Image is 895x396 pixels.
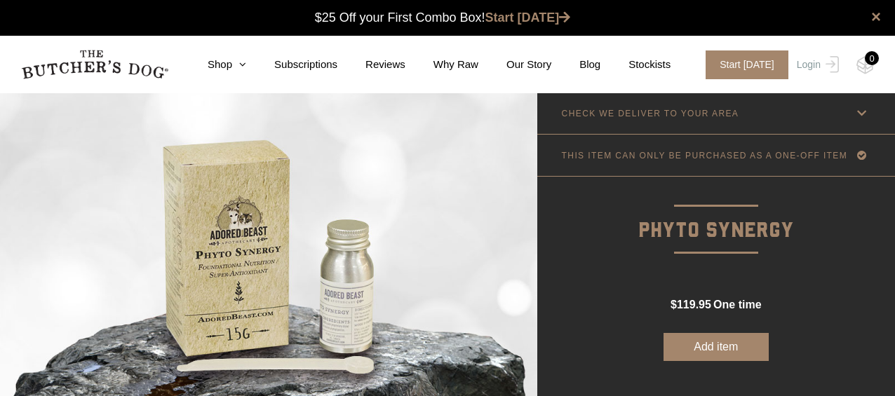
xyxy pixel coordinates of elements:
[537,177,895,247] p: Phyto Synergy
[706,50,788,79] span: Start [DATE]
[856,56,874,74] img: TBD_Cart-Empty.png
[865,51,879,65] div: 0
[562,151,848,161] p: THIS ITEM CAN ONLY BE PURCHASED AS A ONE-OFF ITEM
[664,333,769,361] button: Add item
[793,50,839,79] a: Login
[713,299,761,310] span: one time
[871,8,881,25] a: close
[478,57,551,73] a: Our Story
[246,57,337,73] a: Subscriptions
[405,57,478,73] a: Why Raw
[671,299,677,310] span: $
[692,50,793,79] a: Start [DATE]
[537,93,895,134] a: CHECK WE DELIVER TO YOUR AREA
[180,57,246,73] a: Shop
[337,57,405,73] a: Reviews
[562,109,739,118] p: CHECK WE DELIVER TO YOUR AREA
[551,57,600,73] a: Blog
[677,299,711,310] span: 119.95
[600,57,671,73] a: Stockists
[485,11,571,25] a: Start [DATE]
[537,135,895,176] a: THIS ITEM CAN ONLY BE PURCHASED AS A ONE-OFF ITEM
